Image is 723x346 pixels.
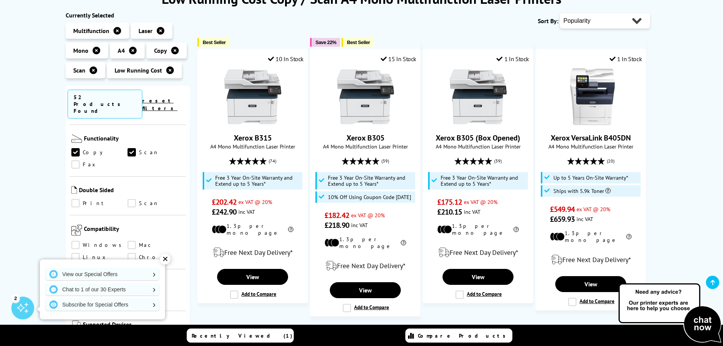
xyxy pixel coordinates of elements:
[562,119,619,127] a: Xerox VersaLink B405DN
[550,230,632,243] li: 1.3p per mono page
[568,298,614,306] label: Add to Compare
[328,175,414,187] span: Free 3 Year On-Site Warranty and Extend up to 5 Years*
[202,143,304,150] span: A4 Mono Multifunction Laser Printer
[202,242,304,263] div: modal_delivery
[203,39,226,45] span: Best Seller
[450,68,507,125] img: Xerox B305 (Box Opened)
[224,119,281,127] a: Xerox B315
[553,175,628,181] span: Up to 5 Years On-Site Warranty*
[66,11,190,19] div: Currently Selected
[324,210,349,220] span: £182.42
[84,225,184,237] span: Compatibility
[351,212,385,219] span: ex VAT @ 20%
[464,208,480,215] span: inc VAT
[443,269,513,285] a: View
[71,160,128,169] a: Fax
[128,253,184,261] a: Chrome OS
[381,55,416,63] div: 15 In Stock
[607,154,614,168] span: (20)
[437,197,462,207] span: £175.12
[238,208,255,215] span: inc VAT
[562,68,619,125] img: Xerox VersaLink B405DN
[441,175,526,187] span: Free 3 Year On-Site Warranty and Extend up to 5 Years*
[71,253,128,261] a: Linux
[230,291,276,299] label: Add to Compare
[71,199,128,207] a: Print
[187,329,294,343] a: Recently Viewed (1)
[212,197,236,207] span: £202.42
[128,199,184,207] a: Scan
[269,154,276,168] span: (74)
[337,119,394,127] a: Xerox B305
[347,133,384,143] a: Xerox B305
[234,133,272,143] a: Xerox B315
[46,283,159,295] a: Chat to 1 of our 30 Experts
[128,241,184,249] a: Mac
[450,119,507,127] a: Xerox B305 (Box Opened)
[115,66,162,74] span: Low Running Cost
[71,241,128,249] a: Windows
[160,254,170,264] div: ✕
[314,143,416,150] span: A4 Mono Multifunction Laser Printer
[347,39,370,45] span: Best Seller
[71,148,128,156] a: Copy
[238,198,272,205] span: ex VAT @ 20%
[436,133,520,143] a: Xerox B305 (Box Opened)
[83,321,184,330] span: Supported Devices
[437,223,519,236] li: 1.3p per mono page
[79,186,184,195] span: Double Sided
[217,269,288,285] a: View
[540,249,642,270] div: modal_delivery
[215,175,301,187] span: Free 3 Year On-Site Warranty and Extend up to 5 Years*
[328,194,411,200] span: 10% Off Using Coupon Code [DATE]
[154,47,167,54] span: Copy
[324,236,406,250] li: 1.3p per mono page
[84,134,184,144] span: Functionality
[540,143,642,150] span: A4 Mono Multifunction Laser Printer
[351,221,368,229] span: inc VAT
[437,207,462,217] span: £210.15
[427,242,529,263] div: modal_delivery
[197,38,230,47] button: Best Seller
[268,55,304,63] div: 10 In Stock
[192,332,293,339] span: Recently Viewed (1)
[212,207,236,217] span: £242.90
[455,291,502,299] label: Add to Compare
[68,90,142,118] span: 52 Products Found
[464,198,498,205] span: ex VAT @ 20%
[610,55,642,63] div: 1 In Stock
[381,154,389,168] span: (39)
[224,68,281,125] img: Xerox B315
[551,133,631,143] a: Xerox VersaLink B405DN
[73,47,88,54] span: Mono
[550,214,575,224] span: £659.93
[538,17,558,25] span: Sort By:
[337,68,394,125] img: Xerox B305
[427,143,529,150] span: A4 Mono Multifunction Laser Printer
[550,204,575,214] span: £549.94
[494,154,502,168] span: (39)
[555,276,626,292] a: View
[142,97,178,112] a: reset filters
[418,332,510,339] span: Compare Products
[553,188,611,194] span: Ships with 5.9k Toner
[315,39,336,45] span: Save 22%
[343,304,389,312] label: Add to Compare
[617,282,723,344] img: Open Live Chat window
[310,38,340,47] button: Save 22%
[342,38,374,47] button: Best Seller
[577,205,610,213] span: ex VAT @ 20%
[46,299,159,311] a: Subscribe for Special Offers
[46,268,159,280] a: View our Special Offers
[71,186,77,194] img: Double Sided
[139,27,153,35] span: Laser
[118,47,125,54] span: A4
[330,282,400,298] a: View
[405,329,512,343] a: Compare Products
[73,66,85,74] span: Scan
[73,27,109,35] span: Multifunction
[496,55,529,63] div: 1 In Stock
[324,220,349,230] span: £218.90
[314,255,416,276] div: modal_delivery
[11,294,20,302] div: 2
